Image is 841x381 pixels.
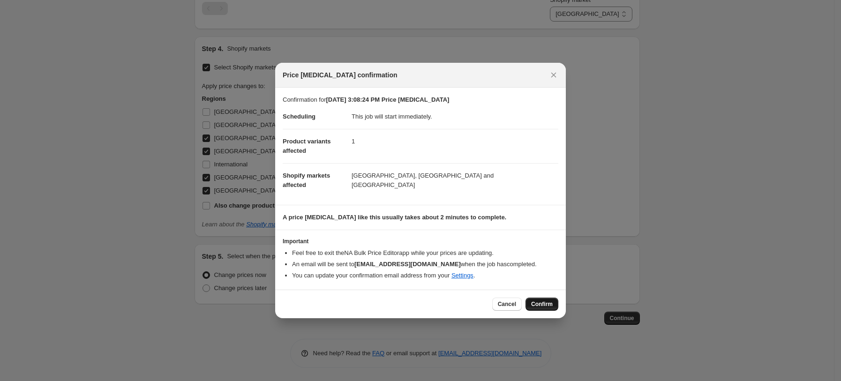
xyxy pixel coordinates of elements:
[352,163,558,197] dd: [GEOGRAPHIC_DATA], [GEOGRAPHIC_DATA] and [GEOGRAPHIC_DATA]
[326,96,449,103] b: [DATE] 3:08:24 PM Price [MEDICAL_DATA]
[283,214,506,221] b: A price [MEDICAL_DATA] like this usually takes about 2 minutes to complete.
[354,261,461,268] b: [EMAIL_ADDRESS][DOMAIN_NAME]
[498,300,516,308] span: Cancel
[492,298,522,311] button: Cancel
[451,272,473,279] a: Settings
[283,95,558,105] p: Confirmation for
[292,260,558,269] li: An email will be sent to when the job has completed .
[292,248,558,258] li: Feel free to exit the NA Bulk Price Editor app while your prices are updating.
[283,113,315,120] span: Scheduling
[283,172,330,188] span: Shopify markets affected
[547,68,560,82] button: Close
[283,138,331,154] span: Product variants affected
[283,70,398,80] span: Price [MEDICAL_DATA] confirmation
[352,129,558,154] dd: 1
[526,298,558,311] button: Confirm
[292,271,558,280] li: You can update your confirmation email address from your .
[352,105,558,129] dd: This job will start immediately.
[283,238,558,245] h3: Important
[531,300,553,308] span: Confirm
